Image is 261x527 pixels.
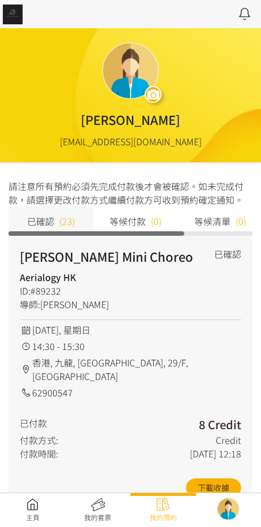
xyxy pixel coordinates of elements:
span: 等候清單 [194,214,230,228]
div: Credit [216,433,241,447]
span: (0) [236,214,246,228]
div: [PERSON_NAME] [81,110,180,129]
div: 14:30 - 15:30 [20,339,241,353]
div: 付款時間: [20,447,58,460]
span: (23) [59,214,75,228]
h3: 8 Credit [199,416,241,433]
span: (0) [151,214,162,228]
div: [EMAIL_ADDRESS][DOMAIN_NAME] [60,135,202,148]
div: 已付款 [20,416,47,433]
span: 香港, 九龍, [GEOGRAPHIC_DATA], 29/F, [GEOGRAPHIC_DATA] [32,356,241,383]
div: ID:#89232 [20,284,197,297]
div: 導師:[PERSON_NAME] [20,297,197,311]
span: 等候付款 [110,214,146,228]
div: [DATE] 12:18 [190,447,241,460]
a: 下載收據 [186,478,241,497]
h2: [PERSON_NAME] Mini Choreo [20,247,197,266]
div: [DATE], 星期日 [20,323,241,336]
h4: Aerialogy HK [20,270,197,284]
div: 付款方式: [20,433,58,447]
div: 已確認 [214,247,241,261]
span: 已確認 [27,214,54,228]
